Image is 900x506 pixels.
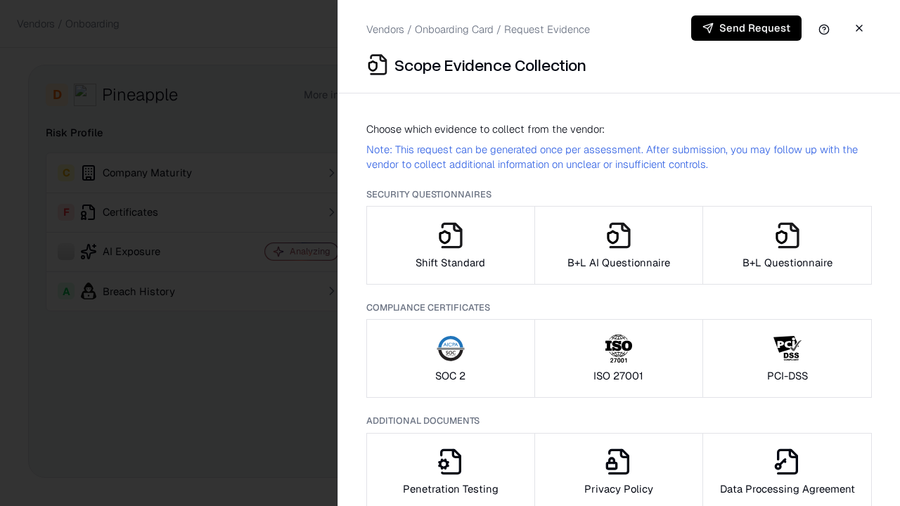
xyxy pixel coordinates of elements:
button: SOC 2 [366,319,535,398]
p: Penetration Testing [403,481,499,496]
p: PCI-DSS [767,368,808,383]
p: Choose which evidence to collect from the vendor: [366,122,872,136]
button: ISO 27001 [534,319,704,398]
button: B+L AI Questionnaire [534,206,704,285]
p: Shift Standard [416,255,485,270]
button: Shift Standard [366,206,535,285]
p: Compliance Certificates [366,301,872,313]
button: PCI-DSS [702,319,872,398]
p: Scope Evidence Collection [394,53,586,76]
p: Privacy Policy [584,481,653,496]
p: Note: This request can be generated once per assessment. After submission, you may follow up with... [366,142,872,171]
p: B+L AI Questionnaire [567,255,670,270]
button: Send Request [691,15,802,41]
p: Additional Documents [366,415,872,427]
p: B+L Questionnaire [742,255,832,270]
p: Data Processing Agreement [720,481,855,496]
button: B+L Questionnaire [702,206,872,285]
p: Security Questionnaires [366,188,872,200]
p: Vendors / Onboarding Card / Request Evidence [366,22,590,37]
p: SOC 2 [435,368,465,383]
p: ISO 27001 [593,368,643,383]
